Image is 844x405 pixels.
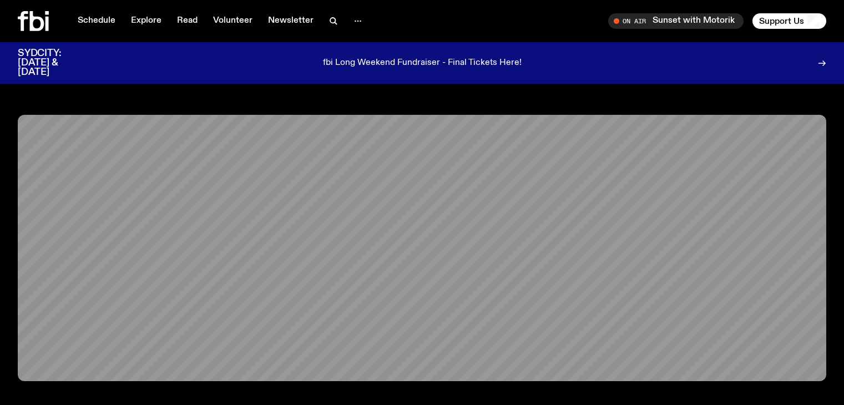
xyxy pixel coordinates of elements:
button: Support Us [752,13,826,29]
p: fbi Long Weekend Fundraiser - Final Tickets Here! [323,58,522,68]
a: Volunteer [206,13,259,29]
a: Explore [124,13,168,29]
a: Schedule [71,13,122,29]
a: Read [170,13,204,29]
a: Newsletter [261,13,320,29]
span: Support Us [759,16,804,26]
h3: SYDCITY: [DATE] & [DATE] [18,49,89,77]
button: On AirSunset with Motorik [608,13,744,29]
